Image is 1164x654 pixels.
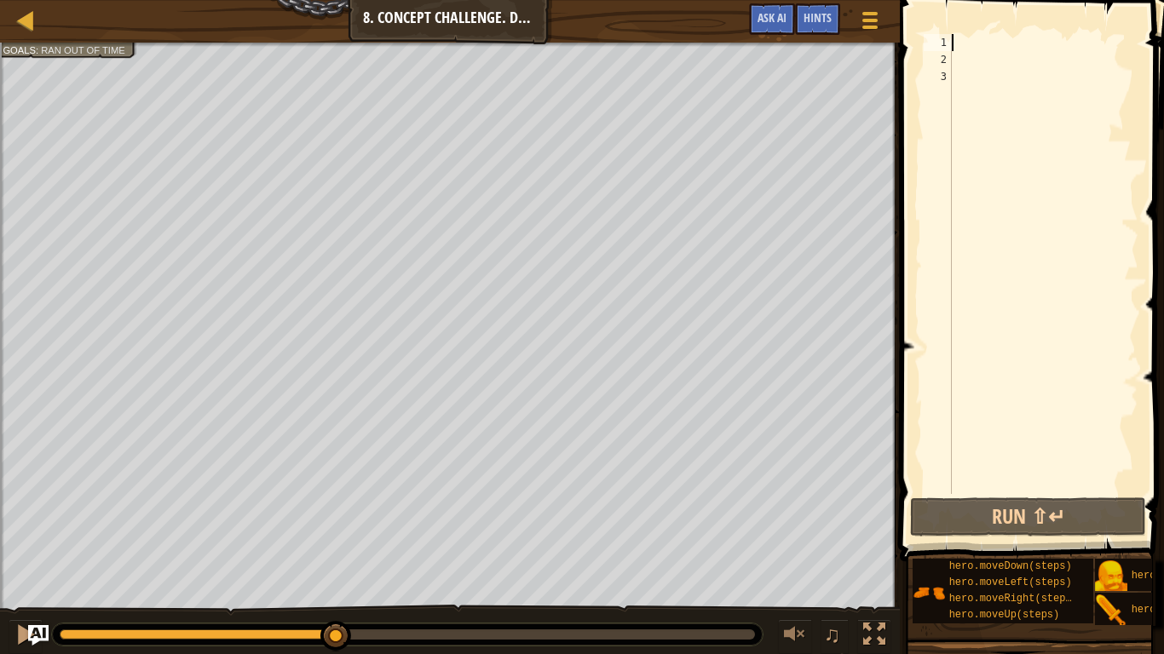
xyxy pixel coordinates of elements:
div: 2 [924,51,952,68]
span: ♫ [824,622,841,647]
span: Hints [804,9,832,26]
span: hero.moveUp(steps) [949,609,1060,621]
button: Ctrl + P: Pause [9,619,43,654]
button: Ask AI [28,625,49,645]
span: Ask AI [758,9,787,26]
button: Show game menu [849,3,891,43]
div: 3 [924,68,952,85]
img: portrait.png [1095,594,1127,627]
button: Adjust volume [778,619,812,654]
img: portrait.png [913,577,945,609]
button: Toggle fullscreen [857,619,891,654]
button: Run ⇧↵ [910,497,1146,536]
button: Ask AI [749,3,795,35]
img: portrait.png [1095,560,1127,593]
span: hero.moveRight(steps) [949,593,1078,605]
span: hero.moveLeft(steps) [949,577,1072,588]
div: 1 [924,34,952,51]
span: hero.moveDown(steps) [949,560,1072,572]
button: ♫ [821,619,850,654]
